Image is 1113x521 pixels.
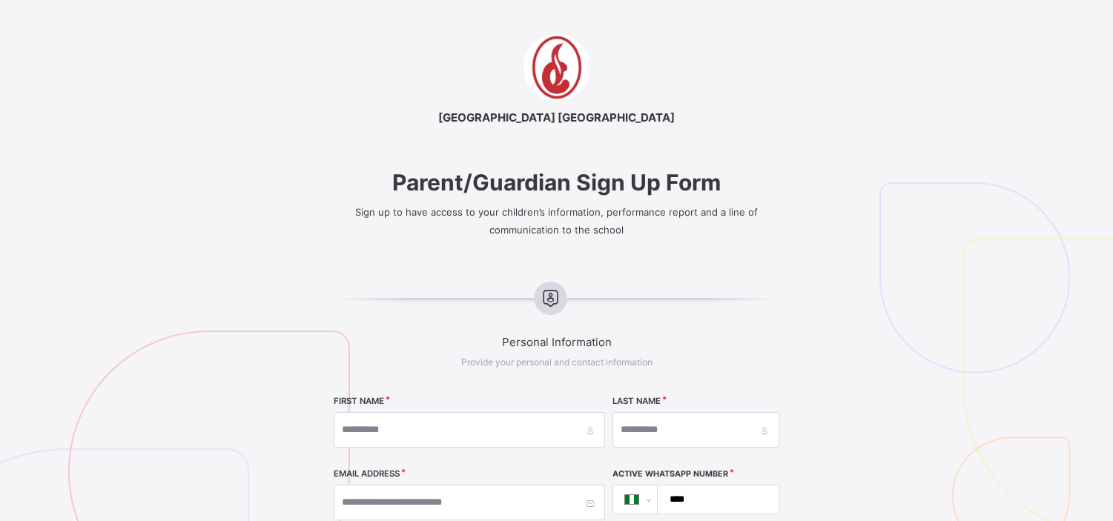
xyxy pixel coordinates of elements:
span: Sign up to have access to your children’s information, performance report and a line of communica... [355,206,758,236]
span: Parent/Guardian Sign Up Form [278,169,835,196]
span: Provide your personal and contact information [461,356,653,368]
span: [GEOGRAPHIC_DATA] [GEOGRAPHIC_DATA] [278,110,835,125]
label: FIRST NAME [334,396,384,406]
label: LAST NAME [612,396,661,406]
span: Personal Information [278,335,835,349]
label: EMAIL ADDRESS [334,468,400,479]
label: Active WhatsApp Number [612,469,728,479]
